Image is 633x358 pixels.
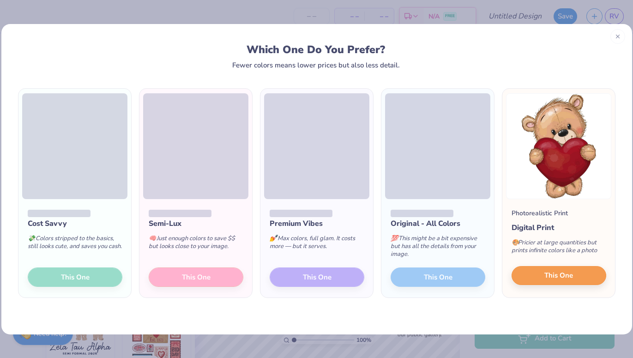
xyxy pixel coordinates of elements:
[512,266,606,285] button: This One
[28,234,35,243] span: 💸
[391,229,485,267] div: This might be a bit expensive but has all the details from your image.
[149,218,243,229] div: Semi-Lux
[391,234,398,243] span: 💯
[149,229,243,260] div: Just enough colors to save $$ but looks close to your image.
[28,218,122,229] div: Cost Savvy
[232,61,400,69] div: Fewer colors means lower prices but also less detail.
[512,208,568,218] div: Photorealistic Print
[512,233,606,264] div: Pricier at large quantities but prints infinite colors like a photo
[28,229,122,260] div: Colors stripped to the basics, still looks cute, and saves you cash.
[26,43,606,56] div: Which One Do You Prefer?
[391,218,485,229] div: Original - All Colors
[270,218,364,229] div: Premium Vibes
[270,229,364,260] div: Max colors, full glam. It costs more — but it serves.
[512,222,606,233] div: Digital Print
[270,234,277,243] span: 💅
[512,238,519,247] span: 🎨
[544,270,573,281] span: This One
[506,93,611,199] img: Photorealistic preview
[149,234,156,243] span: 🧠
